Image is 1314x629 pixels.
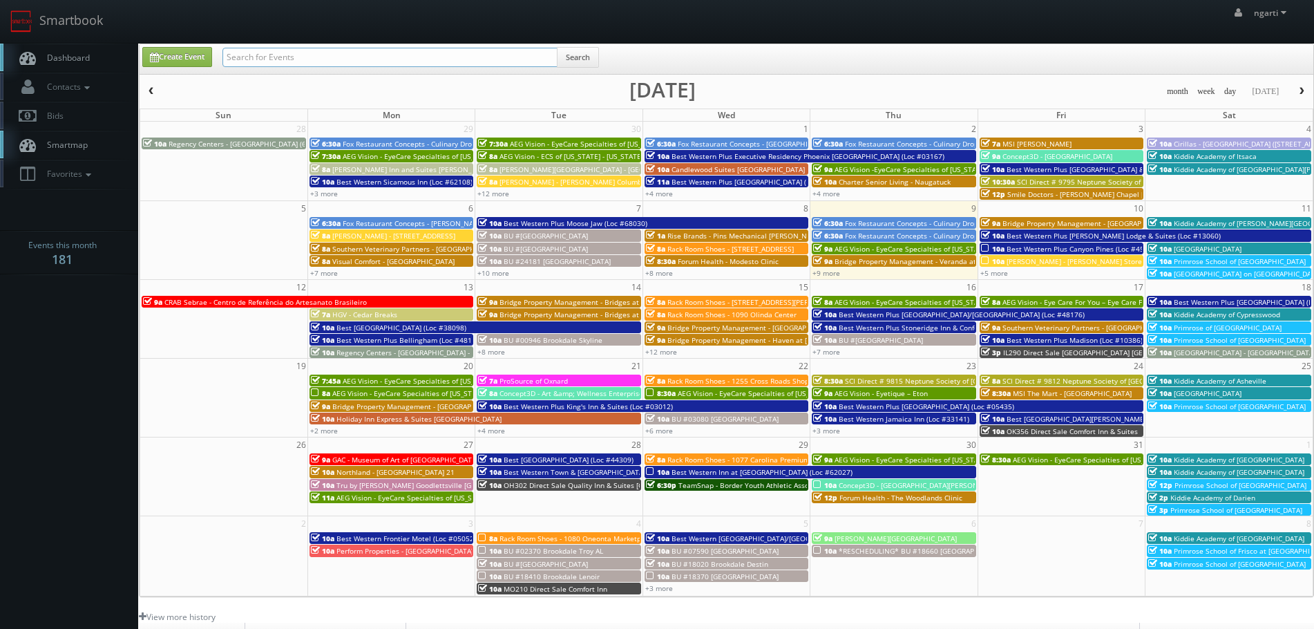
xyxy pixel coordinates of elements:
span: 10a [143,139,166,149]
span: Regency Centers - [GEOGRAPHIC_DATA] (63020) [169,139,325,149]
span: Contacts [40,81,93,93]
span: 10a [813,323,837,332]
span: Rise Brands - Pins Mechanical [PERSON_NAME] [667,231,823,241]
span: Kiddie Academy of [GEOGRAPHIC_DATA] [1174,534,1304,543]
span: 10a [478,480,502,490]
span: Bridge Property Management - Veranda at [GEOGRAPHIC_DATA] [835,256,1046,266]
span: HGV - Cedar Breaks [332,310,397,319]
span: 8:30a [981,388,1011,398]
span: 10a [478,256,502,266]
span: 10a [1148,455,1172,464]
span: 10:30a [981,177,1015,187]
span: 1 [802,122,810,136]
span: Rack Room Shoes - 1080 Oneonta Marketplace [499,534,655,543]
span: Bridge Property Management - [GEOGRAPHIC_DATA] at [GEOGRAPHIC_DATA] [332,402,584,411]
span: BU #18410 Brookdale Lenoir [504,572,600,581]
span: 7:30a [478,139,508,149]
span: 10a [311,546,334,556]
span: 8a [646,376,665,386]
span: OK356 Direct Sale Comfort Inn & Suites [1007,426,1138,436]
span: Kiddie Academy of Asheville [1174,376,1266,386]
span: 10a [1148,218,1172,228]
a: Create Event [142,47,212,67]
span: Southern Veterinary Partners - [GEOGRAPHIC_DATA] [1002,323,1174,332]
span: 8a [813,297,832,307]
span: 28 [295,122,307,136]
span: Primrose School of [GEOGRAPHIC_DATA] [1174,559,1306,569]
span: [PERSON_NAME][GEOGRAPHIC_DATA] - [GEOGRAPHIC_DATA] [499,165,696,174]
span: 6:30a [311,218,341,228]
span: Mon [383,109,401,121]
span: 6:30a [813,231,843,241]
span: 8:30a [813,376,843,386]
span: [PERSON_NAME] - [PERSON_NAME] Columbus Circle [499,177,670,187]
span: 8:30a [646,256,676,266]
span: 7a [311,310,330,319]
span: 8a [478,165,497,174]
span: 10a [813,480,837,490]
span: BU #03080 [GEOGRAPHIC_DATA] [672,414,779,424]
span: 8a [311,388,330,398]
span: 8a [478,151,497,161]
span: 10a [981,256,1004,266]
span: 8a [478,388,497,398]
span: SCI Direct # 9795 Neptune Society of Chico [1017,177,1161,187]
span: 8a [478,534,497,543]
span: MSI [PERSON_NAME] [1002,139,1072,149]
span: 9a [981,218,1000,228]
span: Best Western Jamaica Inn (Loc #33141) [839,414,969,424]
span: 10a [813,335,837,345]
span: 10a [478,467,502,477]
a: +7 more [310,268,338,278]
span: AEG Vision - Eye Care For You – Eye Care For You ([PERSON_NAME]) [1002,297,1224,307]
span: Forum Health - The Woodlands Clinic [839,493,962,503]
span: 10a [981,426,1004,436]
span: 10a [646,467,669,477]
span: BU #[GEOGRAPHIC_DATA] [839,335,923,345]
span: 8a [646,244,665,254]
span: 8a [311,244,330,254]
span: 10a [478,559,502,569]
span: 10a [1148,323,1172,332]
span: BU #18020 Brookdale Destin [672,559,768,569]
span: AEG Vision -EyeCare Specialties of [US_STATE] – Eyes On Sammamish [835,165,1064,174]
span: 10a [1148,376,1172,386]
span: Fox Restaurant Concepts - Culinary Dropout - [GEOGRAPHIC_DATA] [845,139,1063,149]
span: 9a [813,388,832,398]
span: Best [GEOGRAPHIC_DATA] (Loc #38098) [336,323,466,332]
span: Kiddie Academy of [GEOGRAPHIC_DATA] [1174,455,1304,464]
span: Rack Room Shoes - [STREET_ADDRESS] [667,244,794,254]
span: 8a [478,177,497,187]
span: Fri [1056,109,1066,121]
span: AEG Vision - Eyetique – Eton [835,388,928,398]
span: 10a [1148,139,1172,149]
a: +4 more [645,189,673,198]
a: +8 more [477,347,505,357]
span: Best Western Plus [GEOGRAPHIC_DATA] (Loc #35038) [672,177,847,187]
span: 9a [813,534,832,543]
span: 10a [311,348,334,357]
a: View more history [139,611,216,623]
a: +7 more [812,347,840,357]
span: 8a [646,455,665,464]
span: Fox Restaurant Concepts - Culinary Dropout - [GEOGRAPHIC_DATA] [845,218,1063,228]
span: TeamSnap - Border Youth Athletic Association [678,480,832,490]
span: Best Western Plus [PERSON_NAME] Lodge & Suites (Loc #13060) [1007,231,1221,241]
span: Thu [886,109,902,121]
span: 9a [981,323,1000,332]
span: Rack Room Shoes - 1077 Carolina Premium Outlets [667,455,837,464]
span: 9a [646,335,665,345]
span: 8:30a [646,388,676,398]
span: Concept3D - [GEOGRAPHIC_DATA] [1002,151,1112,161]
span: 6:30a [646,139,676,149]
span: 10a [311,414,334,424]
span: 10a [981,165,1004,174]
span: Primrose School of [GEOGRAPHIC_DATA] [1174,256,1306,266]
span: MO210 Direct Sale Comfort Inn [504,584,607,594]
span: Best Western Plus Bellingham (Loc #48188) [336,335,482,345]
span: 10a [478,546,502,556]
input: Search for Events [222,48,558,67]
span: 10a [478,244,502,254]
span: 12p [1148,480,1172,490]
button: day [1219,83,1241,100]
